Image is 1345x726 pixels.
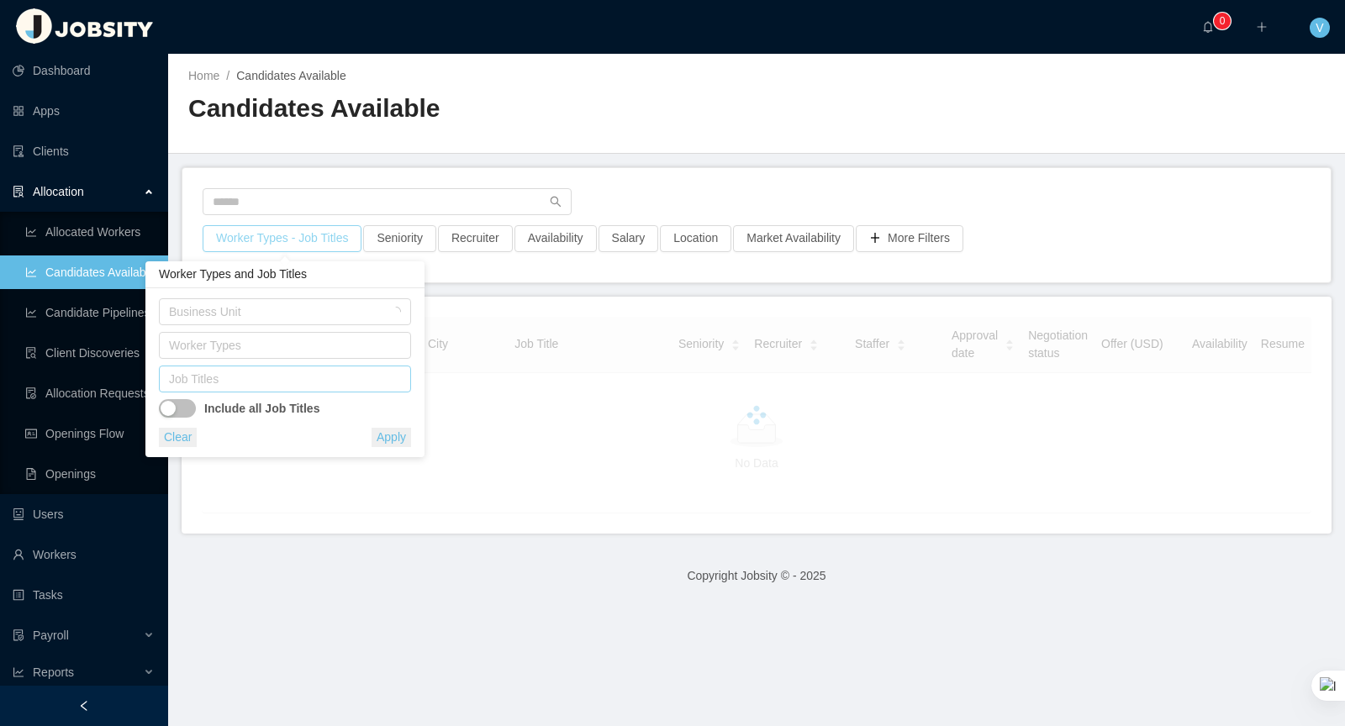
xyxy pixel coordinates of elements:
[13,54,155,87] a: icon: pie-chartDashboard
[13,666,24,678] i: icon: line-chart
[13,578,155,612] a: icon: profileTasks
[25,417,155,450] a: icon: idcardOpenings Flow
[1214,13,1231,29] sup: 0
[13,94,155,128] a: icon: appstoreApps
[169,371,393,387] div: Job Titles
[145,261,425,288] div: Worker Types and Job Titles
[733,225,854,252] button: Market Availability
[391,307,401,318] i: icon: loading
[1316,18,1323,38] span: V
[33,185,84,198] span: Allocation
[372,428,411,447] button: Apply
[33,665,74,679] span: Reports
[599,225,659,252] button: Salary
[1202,21,1214,33] i: icon: bell
[169,303,382,320] div: Business Unit
[168,547,1345,605] footer: Copyright Jobsity © - 2025
[1256,21,1268,33] i: icon: plus
[13,629,24,641] i: icon: file-protect
[13,497,155,531] a: icon: robotUsers
[13,538,155,571] a: icon: userWorkers
[159,428,197,447] button: Clear
[13,186,24,197] i: icon: solution
[550,196,562,208] i: icon: search
[25,336,155,370] a: icon: file-searchClient Discoveries
[25,376,155,410] a: icon: file-doneAllocation Requests
[188,69,219,82] a: Home
[660,225,731,252] button: Location
[204,400,319,418] strong: Include all Job Titles
[514,225,597,252] button: Availability
[226,69,229,82] span: /
[169,337,393,354] div: Worker Types
[856,225,963,252] button: icon: plusMore Filters
[363,225,435,252] button: Seniority
[13,134,155,168] a: icon: auditClients
[236,69,346,82] span: Candidates Available
[25,457,155,491] a: icon: file-textOpenings
[203,225,361,252] button: Worker Types - Job Titles
[25,255,155,289] a: icon: line-chartCandidates Available
[438,225,513,252] button: Recruiter
[188,92,757,126] h2: Candidates Available
[25,296,155,329] a: icon: line-chartCandidate Pipelines
[33,629,69,642] span: Payroll
[25,215,155,249] a: icon: line-chartAllocated Workers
